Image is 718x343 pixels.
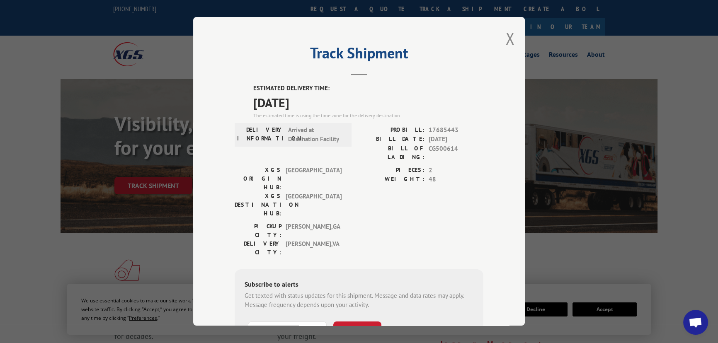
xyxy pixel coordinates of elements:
[429,144,483,162] span: CG500614
[359,144,424,162] label: BILL OF LADING:
[333,321,381,339] button: SUBSCRIBE
[359,175,424,184] label: WEIGHT:
[359,135,424,144] label: BILL DATE:
[235,222,281,239] label: PICKUP CITY:
[235,166,281,192] label: XGS ORIGIN HUB:
[359,126,424,135] label: PROBILL:
[359,166,424,175] label: PIECES:
[235,239,281,257] label: DELIVERY CITY:
[683,310,708,335] div: Open chat
[286,166,342,192] span: [GEOGRAPHIC_DATA]
[248,321,327,339] input: Phone Number
[253,93,483,112] span: [DATE]
[286,222,342,239] span: [PERSON_NAME] , GA
[245,279,473,291] div: Subscribe to alerts
[286,192,342,218] span: [GEOGRAPHIC_DATA]
[429,175,483,184] span: 48
[245,291,473,310] div: Get texted with status updates for this shipment. Message and data rates may apply. Message frequ...
[429,135,483,144] span: [DATE]
[253,112,483,119] div: The estimated time is using the time zone for the delivery destination.
[253,84,483,93] label: ESTIMATED DELIVERY TIME:
[235,192,281,218] label: XGS DESTINATION HUB:
[237,126,284,144] label: DELIVERY INFORMATION:
[505,27,514,49] button: Close modal
[288,126,344,144] span: Arrived at Destination Facility
[286,239,342,257] span: [PERSON_NAME] , VA
[429,126,483,135] span: 17685443
[235,47,483,63] h2: Track Shipment
[429,166,483,175] span: 2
